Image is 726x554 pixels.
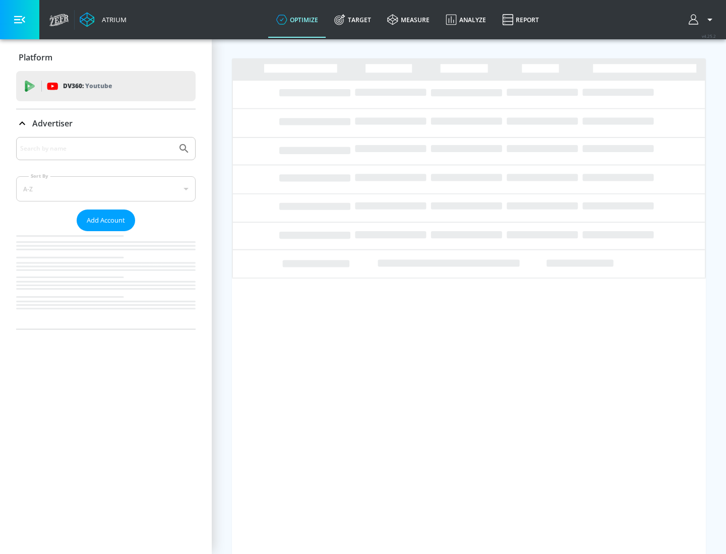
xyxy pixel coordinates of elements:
button: Add Account [77,210,135,231]
label: Sort By [29,173,50,179]
span: v 4.25.2 [702,33,716,39]
a: measure [379,2,438,38]
div: Platform [16,43,196,72]
p: Youtube [85,81,112,91]
input: Search by name [20,142,173,155]
a: Target [326,2,379,38]
nav: list of Advertiser [16,231,196,329]
div: Atrium [98,15,127,24]
p: Platform [19,52,52,63]
a: Report [494,2,547,38]
div: Advertiser [16,137,196,329]
div: A-Z [16,176,196,201]
a: optimize [268,2,326,38]
div: Advertiser [16,109,196,137]
a: Analyze [438,2,494,38]
div: DV360: Youtube [16,71,196,101]
span: Add Account [87,215,125,226]
p: Advertiser [32,118,73,129]
a: Atrium [80,12,127,27]
p: DV360: [63,81,112,92]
